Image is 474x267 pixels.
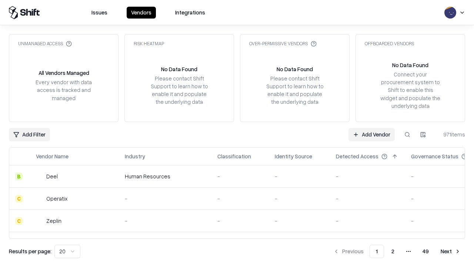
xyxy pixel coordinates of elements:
[275,172,324,180] div: -
[277,65,313,73] div: No Data Found
[385,245,400,258] button: 2
[161,65,197,73] div: No Data Found
[39,69,89,77] div: All Vendors Managed
[36,152,69,160] div: Vendor Name
[36,195,43,202] img: Operatix
[275,217,324,225] div: -
[217,152,251,160] div: Classification
[264,75,326,106] div: Please contact Shift Support to learn how to enable it and populate the underlying data
[411,152,458,160] div: Governance Status
[336,152,378,160] div: Detected Access
[171,7,210,19] button: Integrations
[9,247,51,255] p: Results per page:
[435,131,465,138] div: 971 items
[87,7,112,19] button: Issues
[125,152,145,160] div: Industry
[275,152,312,160] div: Identity Source
[336,217,399,225] div: -
[417,245,435,258] button: 49
[217,172,263,180] div: -
[148,75,210,106] div: Please contact Shift Support to learn how to enable it and populate the underlying data
[392,61,428,69] div: No Data Found
[33,78,94,102] div: Every vendor with data access is tracked and managed
[125,217,206,225] div: -
[15,173,23,180] div: B
[217,217,263,225] div: -
[329,245,465,258] nav: pagination
[36,217,43,225] img: Zeplin
[36,173,43,180] img: Deel
[125,172,206,180] div: Human Resources
[348,128,395,141] a: Add Vendor
[370,245,384,258] button: 1
[9,128,50,141] button: Add Filter
[249,40,317,47] div: Over-Permissive Vendors
[125,195,206,202] div: -
[217,195,263,202] div: -
[380,70,441,110] div: Connect your procurement system to Shift to enable this widget and populate the underlying data
[15,195,23,202] div: C
[436,245,465,258] button: Next
[275,195,324,202] div: -
[336,172,399,180] div: -
[18,40,72,47] div: Unmanaged Access
[134,40,164,47] div: Risk Heatmap
[46,217,61,225] div: Zeplin
[127,7,156,19] button: Vendors
[365,40,414,47] div: Offboarded Vendors
[46,195,67,202] div: Operatix
[46,172,58,180] div: Deel
[15,217,23,225] div: C
[336,195,399,202] div: -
